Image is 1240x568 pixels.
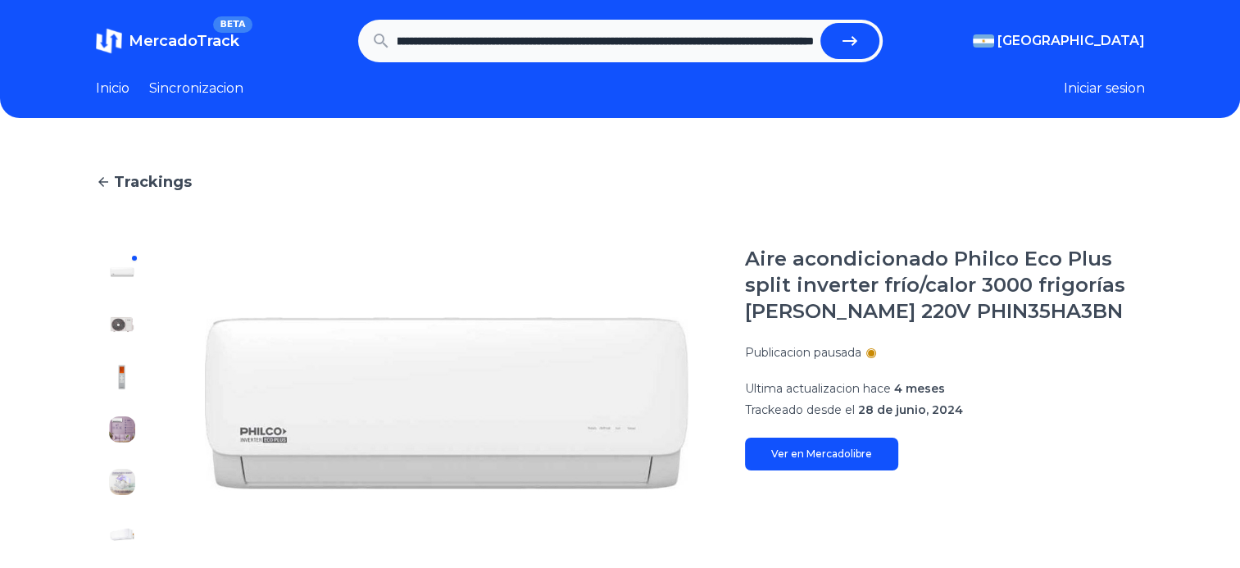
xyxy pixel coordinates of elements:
span: [GEOGRAPHIC_DATA] [997,31,1145,51]
img: Aire acondicionado Philco Eco Plus split inverter frío/calor 3000 frigorías blanco 220V PHIN35HA3BN [109,469,135,495]
p: Publicacion pausada [745,344,861,361]
span: 4 meses [894,381,945,396]
a: Ver en Mercadolibre [745,438,898,470]
span: Ultima actualizacion hace [745,381,891,396]
img: Aire acondicionado Philco Eco Plus split inverter frío/calor 3000 frigorías blanco 220V PHIN35HA3BN [109,259,135,285]
img: Aire acondicionado Philco Eco Plus split inverter frío/calor 3000 frigorías blanco 220V PHIN35HA3BN [109,416,135,443]
a: Trackings [96,170,1145,193]
img: Aire acondicionado Philco Eco Plus split inverter frío/calor 3000 frigorías blanco 220V PHIN35HA3BN [181,246,712,561]
button: [GEOGRAPHIC_DATA] [973,31,1145,51]
button: Iniciar sesion [1064,79,1145,98]
span: MercadoTrack [129,32,239,50]
img: Aire acondicionado Philco Eco Plus split inverter frío/calor 3000 frigorías blanco 220V PHIN35HA3BN [109,521,135,548]
span: BETA [213,16,252,33]
img: Aire acondicionado Philco Eco Plus split inverter frío/calor 3000 frigorías blanco 220V PHIN35HA3BN [109,311,135,338]
span: Trackeado desde el [745,402,855,417]
span: 28 de junio, 2024 [858,402,963,417]
a: MercadoTrackBETA [96,28,239,54]
img: MercadoTrack [96,28,122,54]
a: Sincronizacion [149,79,243,98]
img: Argentina [973,34,994,48]
h1: Aire acondicionado Philco Eco Plus split inverter frío/calor 3000 frigorías [PERSON_NAME] 220V PH... [745,246,1145,325]
span: Trackings [114,170,192,193]
img: Aire acondicionado Philco Eco Plus split inverter frío/calor 3000 frigorías blanco 220V PHIN35HA3BN [109,364,135,390]
a: Inicio [96,79,129,98]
